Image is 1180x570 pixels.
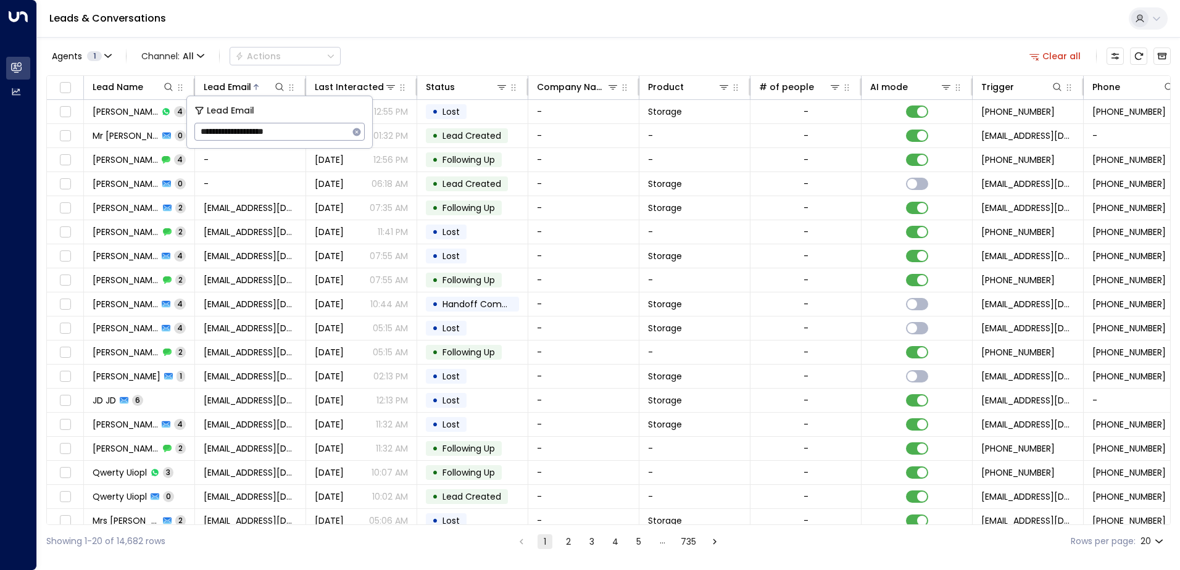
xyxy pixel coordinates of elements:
div: • [432,173,438,194]
div: • [432,270,438,291]
div: - [804,514,808,527]
span: George Koulouris [93,105,158,118]
span: +447533439961 [981,346,1055,358]
span: 2 [175,443,186,453]
span: Lost [442,394,460,407]
span: 4 [174,106,186,117]
div: Button group with a nested menu [230,47,341,65]
span: +447442111704 [1092,226,1166,238]
span: Aug 15, 2025 [315,322,344,334]
div: - [804,442,808,455]
span: Storage [648,370,682,382]
td: - [639,461,750,484]
p: 01:32 PM [373,130,408,142]
div: Phone [1092,80,1175,94]
p: 05:06 AM [369,514,408,527]
span: Jul 28, 2025 [315,298,344,310]
span: Agents [52,52,82,60]
span: +441234456789 [1092,442,1166,455]
div: Company Name [537,80,607,94]
span: +447765534854 [1092,274,1166,286]
span: +447765534854 [1092,250,1166,262]
span: Aug 18, 2025 [315,202,344,214]
td: - [528,268,639,292]
span: +447926685076 [1092,298,1166,310]
p: 07:55 AM [370,250,408,262]
span: 117leonolan@gmail.com [204,322,297,334]
span: Mitchell Ford [93,274,159,286]
div: • [432,462,438,483]
td: - [528,316,639,340]
td: - [528,365,639,388]
span: Following Up [442,274,495,286]
span: Lost [442,105,460,118]
span: +447815077154 [1092,490,1166,503]
p: 12:56 PM [373,154,408,166]
span: Toggle select row [57,297,73,312]
div: Lead Name [93,80,175,94]
span: Storage [648,298,682,310]
td: - [528,413,639,436]
span: leads@space-station.co.uk [981,322,1074,334]
span: leads@space-station.co.uk [981,514,1074,527]
span: +447923571169 [981,105,1055,118]
span: leads@space-station.co.uk [981,418,1074,431]
td: - [528,437,639,460]
td: - [528,196,639,220]
nav: pagination navigation [513,534,723,549]
td: - [528,341,639,364]
div: … [655,534,670,549]
span: Akhil Kumar [93,226,159,238]
span: Toggle select row [57,393,73,408]
div: - [804,346,808,358]
span: leads@space-station.co.uk [981,298,1074,310]
span: Kathryn Kathryn [93,442,159,455]
div: • [432,510,438,531]
div: Status [426,80,455,94]
span: Aug 07, 2025 [315,394,344,407]
button: Clear all [1024,47,1086,65]
span: Kathryn Kathryn [93,418,158,431]
button: Go to page 3 [584,534,599,549]
span: Toggle select row [57,104,73,120]
span: Leo Nolan [93,346,159,358]
span: leads@space-station.co.uk [981,490,1074,503]
span: +447476217948 [1092,178,1166,190]
span: Aug 19, 2025 [315,226,344,238]
div: • [432,366,438,387]
span: Following Up [442,466,495,479]
span: 123menow96@gmail.com [204,466,297,479]
span: Storage [648,178,682,190]
td: - [528,100,639,123]
span: +447397873517 [1092,370,1166,382]
span: 06fordy@gmail.com [204,274,297,286]
span: leads@space-station.co.uk [981,202,1074,214]
p: 10:07 AM [372,466,408,479]
span: Toggle select all [57,80,73,96]
span: Toggle select row [57,273,73,288]
div: • [432,125,438,146]
span: Lead Created [442,178,501,190]
span: Leo Nolan [93,322,158,334]
span: Following Up [442,346,495,358]
div: • [432,294,438,315]
div: - [804,298,808,310]
span: 0 [163,491,174,502]
span: Aug 05, 2025 [315,274,344,286]
div: • [432,101,438,122]
span: leads@space-station.co.uk [981,250,1074,262]
td: - [639,148,750,171]
div: Trigger [981,80,1014,94]
span: +447923571169 [1092,154,1166,166]
button: Actions [230,47,341,65]
button: Archived Leads [1153,47,1171,65]
td: - [639,341,750,364]
div: Showing 1-20 of 14,682 rows [46,535,165,548]
span: Jul 22, 2025 [315,442,344,455]
span: JD JD [93,394,116,407]
td: - [528,461,639,484]
span: Jun 23, 2025 [315,490,344,503]
span: Storage [648,250,682,262]
p: 10:44 AM [370,298,408,310]
span: 0 [175,178,186,189]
